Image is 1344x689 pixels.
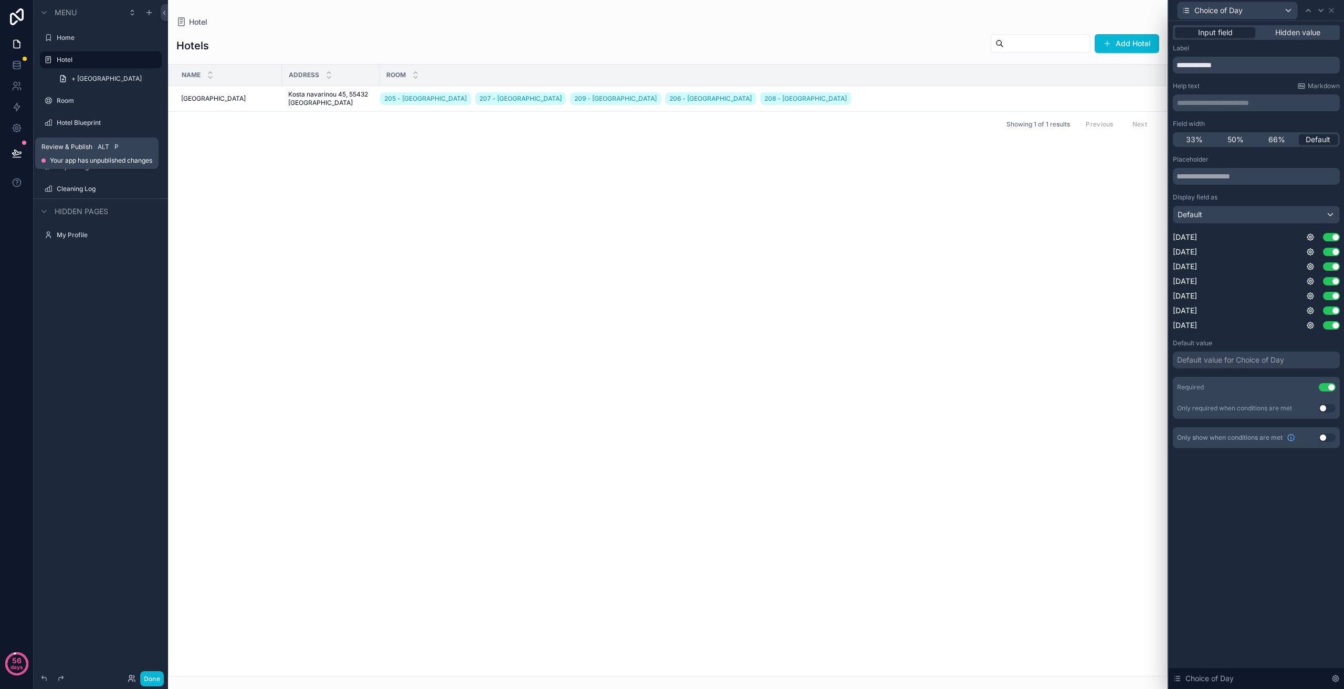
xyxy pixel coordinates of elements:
[182,71,201,79] span: Name
[1308,82,1340,90] span: Markdown
[71,75,142,83] span: + [GEOGRAPHIC_DATA]
[57,119,160,127] label: Hotel Blueprint
[10,660,23,674] p: days
[1173,320,1197,331] span: [DATE]
[1173,247,1197,257] span: [DATE]
[1177,383,1204,391] div: Required
[1173,120,1205,128] label: Field width
[112,143,121,151] span: P
[1194,5,1243,16] span: Choice of Day
[1173,206,1340,224] button: Default
[289,71,319,79] span: Address
[570,92,661,105] a: 209 - [GEOGRAPHIC_DATA]
[55,7,77,18] span: Menu
[669,94,752,103] span: 206 - [GEOGRAPHIC_DATA]
[1198,27,1233,38] span: Input field
[189,17,207,27] span: Hotel
[288,90,373,107] a: Kosta navarinou 45, 55432 [GEOGRAPHIC_DATA]
[57,185,160,193] label: Cleaning Log
[665,92,756,105] a: 206 - [GEOGRAPHIC_DATA]
[1275,27,1320,38] span: Hidden value
[1173,305,1197,316] span: [DATE]
[386,71,406,79] span: Room
[1173,193,1217,202] label: Display field as
[1297,82,1340,90] a: Markdown
[176,17,207,27] a: Hotel
[380,92,471,105] a: 205 - [GEOGRAPHIC_DATA]
[574,94,657,103] span: 209 - [GEOGRAPHIC_DATA]
[760,92,851,105] a: 208 - [GEOGRAPHIC_DATA]
[98,143,109,151] span: Alt
[1006,120,1070,129] span: Showing 1 of 1 results
[1177,2,1298,19] button: Choice of Day
[1173,155,1209,164] label: Placeholder
[12,655,22,666] p: 56
[1177,433,1283,442] span: Only show when conditions are met
[57,97,160,105] label: Room
[1173,276,1197,287] span: [DATE]
[1186,134,1203,145] span: 33%
[1177,404,1292,412] div: Only required when conditions are met
[1306,134,1330,145] span: Default
[1178,209,1202,220] span: Default
[1227,134,1244,145] span: 50%
[55,206,108,217] span: Hidden pages
[380,90,1153,107] a: 205 - [GEOGRAPHIC_DATA]207 - [GEOGRAPHIC_DATA]209 - [GEOGRAPHIC_DATA]206 - [GEOGRAPHIC_DATA]208 -...
[181,94,246,103] span: [GEOGRAPHIC_DATA]
[1177,355,1284,365] div: Default value for Choice of Day
[57,34,160,42] label: Home
[1185,673,1234,684] span: Choice of Day
[1095,34,1159,53] button: Add Hotel
[181,94,276,103] a: [GEOGRAPHIC_DATA]
[1173,339,1212,347] label: Default value
[1173,261,1197,272] span: [DATE]
[52,70,162,87] a: + [GEOGRAPHIC_DATA]
[475,92,566,105] a: 207 - [GEOGRAPHIC_DATA]
[41,143,92,151] span: Review & Publish
[1173,232,1197,242] span: [DATE]
[764,94,847,103] span: 208 - [GEOGRAPHIC_DATA]
[384,94,467,103] span: 205 - [GEOGRAPHIC_DATA]
[1268,134,1285,145] span: 66%
[1173,44,1189,52] label: Label
[140,671,164,686] button: Done
[479,94,562,103] span: 207 - [GEOGRAPHIC_DATA]
[57,56,155,64] label: Hotel
[1173,82,1200,90] label: Help text
[57,231,160,239] label: My Profile
[1173,291,1197,301] span: [DATE]
[50,156,152,165] span: Your app has unpublished changes
[176,38,209,53] h1: Hotels
[1173,94,1340,111] div: scrollable content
